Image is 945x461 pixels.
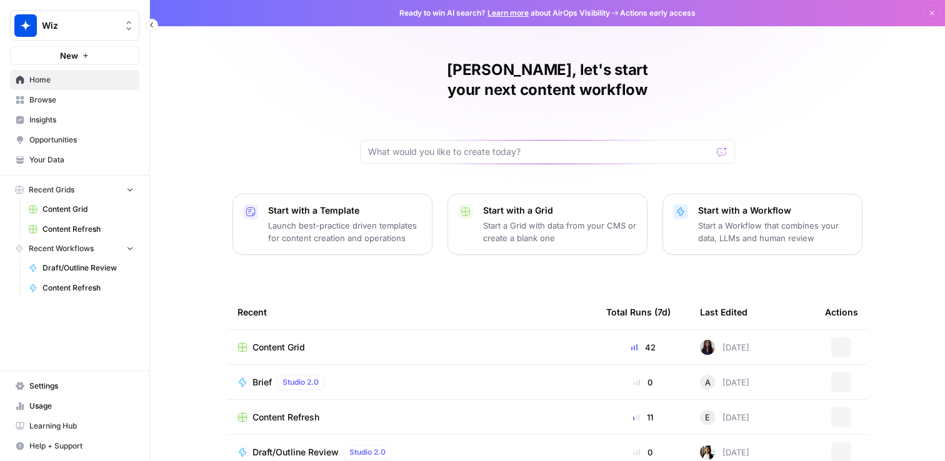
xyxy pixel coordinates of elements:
div: Total Runs (7d) [606,295,671,329]
a: BriefStudio 2.0 [237,375,586,390]
span: Recent Workflows [29,243,94,254]
span: Studio 2.0 [282,377,319,388]
div: [DATE] [700,340,749,355]
a: Usage [10,396,139,416]
button: Start with a GridStart a Grid with data from your CMS or create a blank one [447,194,647,255]
button: Recent Grids [10,181,139,199]
div: Recent [237,295,586,329]
span: Ready to win AI search? about AirOps Visibility [399,7,610,19]
span: Brief [252,376,272,389]
button: Help + Support [10,436,139,456]
div: [DATE] [700,410,749,425]
span: Content Grid [252,341,305,354]
span: New [60,49,78,62]
a: Learning Hub [10,416,139,436]
img: Wiz Logo [14,14,37,37]
span: Actions early access [620,7,696,19]
span: Browse [29,94,134,106]
p: Launch best-practice driven templates for content creation and operations [268,219,422,244]
span: Help + Support [29,440,134,452]
div: [DATE] [700,445,749,460]
span: E [705,411,710,424]
div: 0 [606,376,680,389]
a: Learn more [487,8,529,17]
p: Start a Grid with data from your CMS or create a blank one [483,219,637,244]
p: Start with a Template [268,204,422,217]
p: Start with a Workflow [698,204,852,217]
a: Settings [10,376,139,396]
button: Start with a WorkflowStart a Workflow that combines your data, LLMs and human review [662,194,862,255]
span: Opportunities [29,134,134,146]
div: [DATE] [700,375,749,390]
span: Content Refresh [42,282,134,294]
img: rox323kbkgutb4wcij4krxobkpon [700,340,715,355]
a: Draft/Outline Review [23,258,139,278]
button: Workspace: Wiz [10,10,139,41]
a: Browse [10,90,139,110]
div: Last Edited [700,295,747,329]
a: Content Grid [237,341,586,354]
span: A [705,376,711,389]
span: Content Refresh [252,411,319,424]
span: Learning Hub [29,420,134,432]
div: 11 [606,411,680,424]
div: 0 [606,446,680,459]
span: Settings [29,380,134,392]
div: Actions [825,295,858,329]
span: Insights [29,114,134,126]
a: Content Refresh [237,411,586,424]
button: Recent Workflows [10,239,139,258]
span: Wiz [42,19,117,32]
a: Content Grid [23,199,139,219]
span: Draft/Outline Review [252,446,339,459]
span: Content Grid [42,204,134,215]
span: Content Refresh [42,224,134,235]
button: New [10,46,139,65]
span: Studio 2.0 [349,447,386,458]
span: Home [29,74,134,86]
h1: [PERSON_NAME], let's start your next content workflow [360,60,735,100]
span: Recent Grids [29,184,74,196]
a: Content Refresh [23,278,139,298]
a: Opportunities [10,130,139,150]
a: Content Refresh [23,219,139,239]
a: Your Data [10,150,139,170]
a: Home [10,70,139,90]
span: Draft/Outline Review [42,262,134,274]
a: Draft/Outline ReviewStudio 2.0 [237,445,586,460]
p: Start a Workflow that combines your data, LLMs and human review [698,219,852,244]
span: Usage [29,400,134,412]
span: Your Data [29,154,134,166]
input: What would you like to create today? [368,146,712,158]
div: 42 [606,341,680,354]
a: Insights [10,110,139,130]
button: Start with a TemplateLaunch best-practice driven templates for content creation and operations [232,194,432,255]
p: Start with a Grid [483,204,637,217]
img: xqjo96fmx1yk2e67jao8cdkou4un [700,445,715,460]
